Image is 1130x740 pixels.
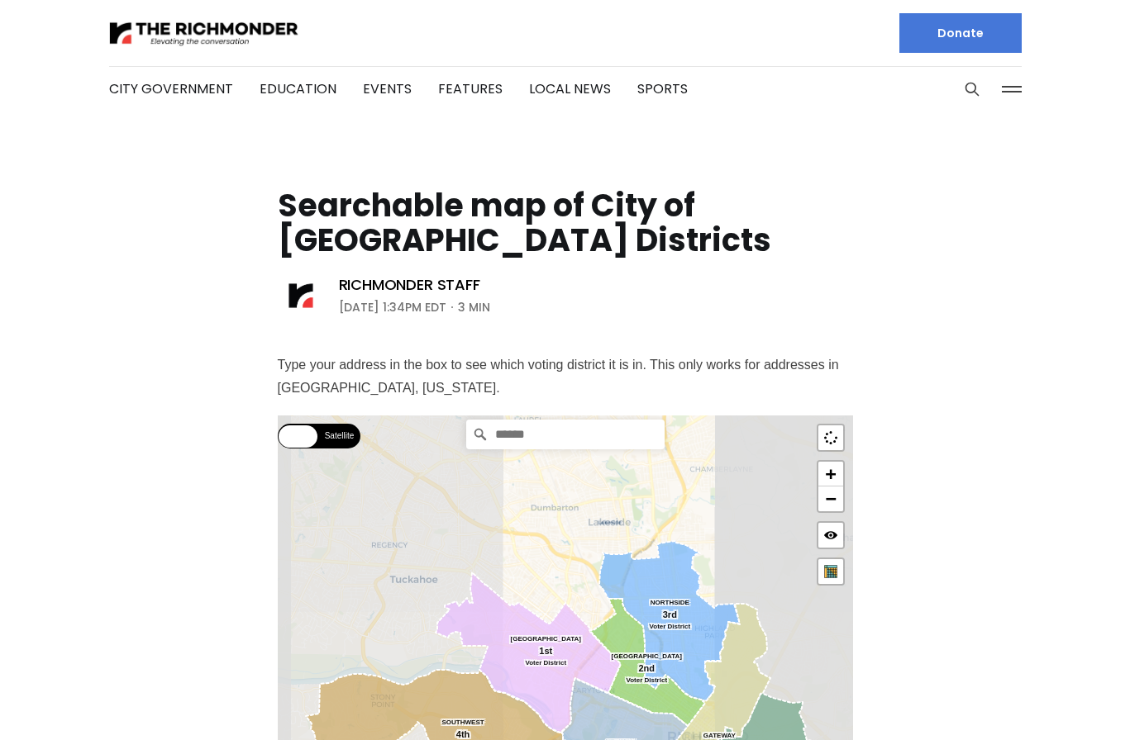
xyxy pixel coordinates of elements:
[818,425,843,450] a: Show me where I am
[109,79,233,98] a: City Government
[438,79,503,98] a: Features
[278,353,853,400] p: Type your address in the box to see which voting district it is in. This only works for addresses...
[466,420,665,449] input: Search
[818,486,843,511] a: Zoom out
[319,424,360,448] label: Satellite
[637,79,688,98] a: Sports
[339,297,446,317] time: [DATE] 1:34PM EDT
[529,79,611,98] a: Local News
[260,79,336,98] a: Education
[818,462,843,486] a: Zoom in
[278,273,324,319] img: Richmonder Staff
[458,297,490,317] span: 3 min
[960,77,985,102] button: Search this site
[109,19,299,48] img: The Richmonder
[278,188,853,258] h1: Searchable map of City of [GEOGRAPHIC_DATA] Districts
[363,79,412,98] a: Events
[339,275,480,295] a: Richmonder Staff
[899,13,1022,53] a: Donate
